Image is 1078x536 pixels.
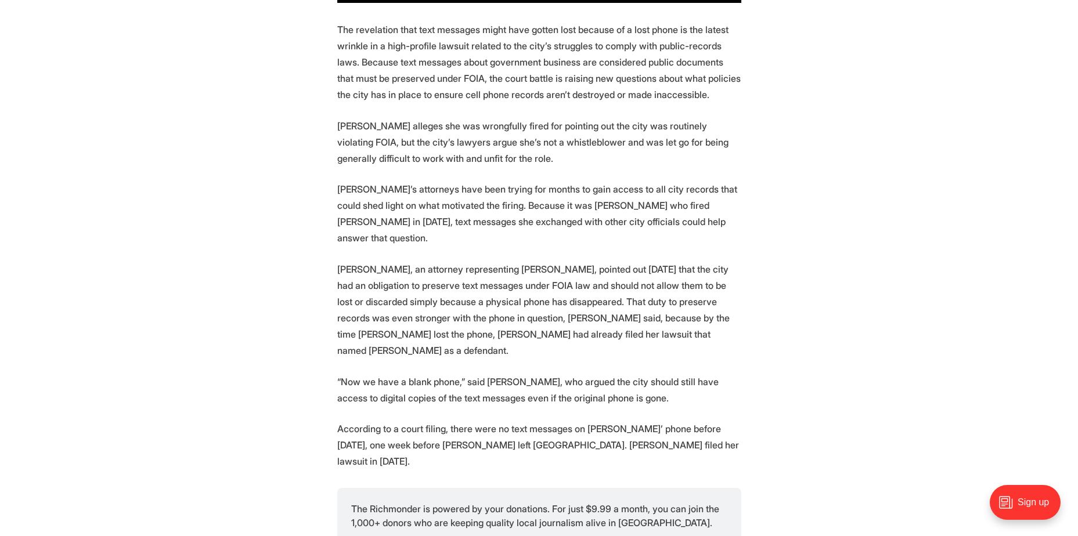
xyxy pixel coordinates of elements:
[337,261,741,358] p: [PERSON_NAME], an attorney representing [PERSON_NAME], pointed out [DATE] that the city had an ob...
[337,181,741,246] p: [PERSON_NAME]’s attorneys have been trying for months to gain access to all city records that cou...
[337,21,741,103] p: The revelation that text messages might have gotten lost because of a lost phone is the latest wr...
[351,503,722,528] span: The Richmonder is powered by your donations. For just $9.99 a month, you can join the 1,000+ dono...
[337,374,741,406] p: “Now we have a blank phone,” said [PERSON_NAME], who argued the city should still have access to ...
[337,118,741,166] p: [PERSON_NAME] alleges she was wrongfully fired for pointing out the city was routinely violating ...
[980,479,1078,536] iframe: portal-trigger
[337,421,741,469] p: According to a court filing, there were no text messages on [PERSON_NAME]’ phone before [DATE], o...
